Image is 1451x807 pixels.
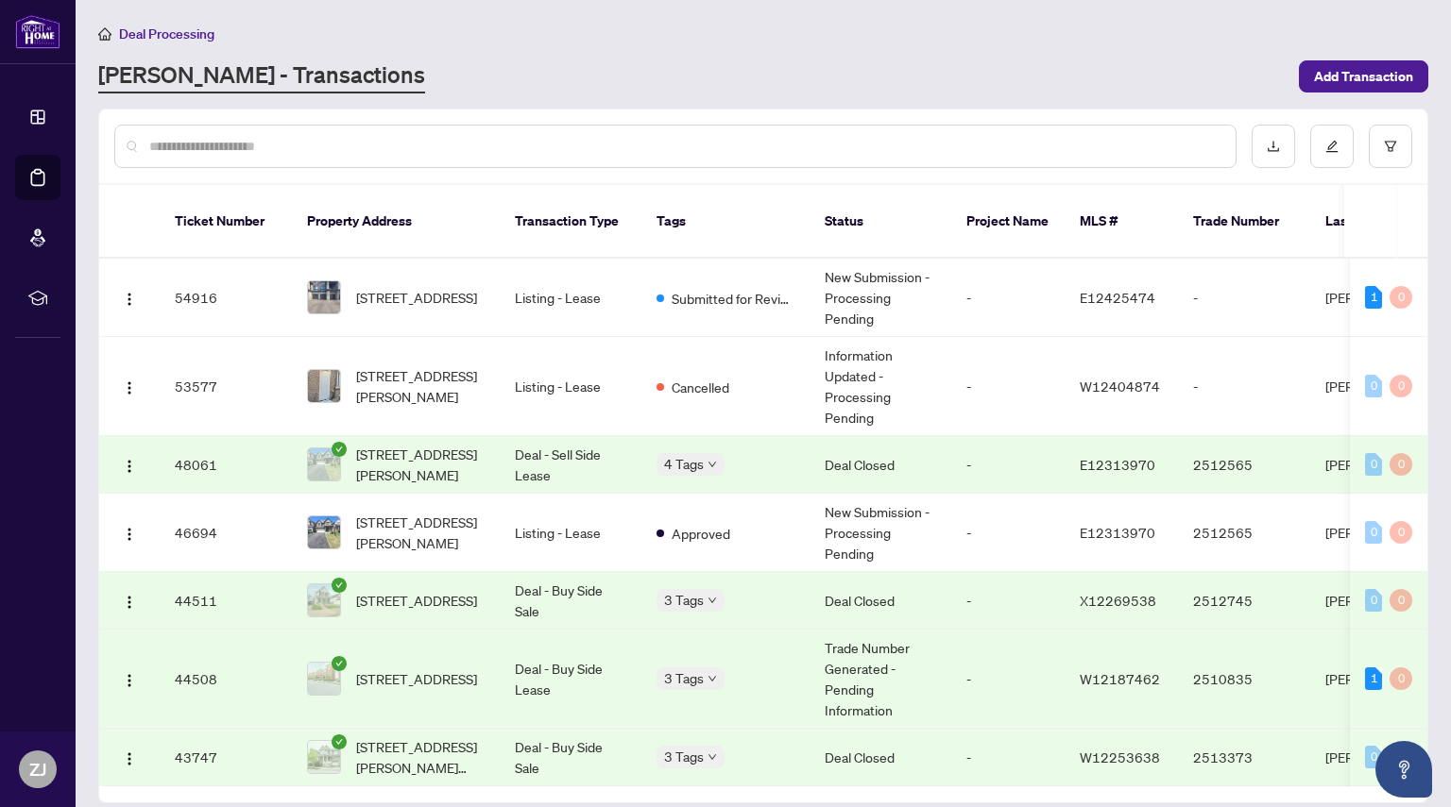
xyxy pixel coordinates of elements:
td: Deal - Buy Side Lease [500,630,641,729]
td: 2512565 [1178,436,1310,494]
td: - [1178,259,1310,337]
td: 2512745 [1178,572,1310,630]
td: 44508 [160,630,292,729]
span: check-circle [332,578,347,593]
div: 1 [1365,286,1382,309]
img: thumbnail-img [308,448,340,480]
span: check-circle [332,442,347,457]
td: - [951,337,1065,436]
span: [STREET_ADDRESS] [356,668,477,689]
td: Deal Closed [810,729,951,786]
div: 0 [1390,589,1412,612]
span: 3 Tags [664,589,704,611]
th: MLS # [1065,185,1178,259]
span: 3 Tags [664,746,704,767]
td: 48061 [160,436,292,494]
td: - [951,572,1065,630]
img: Logo [122,292,137,307]
td: Deal - Buy Side Sale [500,572,641,630]
img: Logo [122,673,137,688]
img: thumbnail-img [308,370,340,402]
span: 3 Tags [664,667,704,689]
div: 0 [1365,375,1382,397]
button: Logo [114,282,145,312]
span: Submitted for Review [672,288,794,309]
button: Logo [114,742,145,772]
td: 46694 [160,494,292,572]
span: [STREET_ADDRESS][PERSON_NAME] [356,365,485,407]
img: Logo [122,595,137,610]
div: 0 [1390,375,1412,397]
span: 4 Tags [664,453,704,475]
span: down [708,752,717,762]
span: [STREET_ADDRESS][PERSON_NAME] [356,444,485,485]
span: down [708,460,717,469]
td: Information Updated - Processing Pending [810,337,951,436]
td: 2513373 [1178,729,1310,786]
button: Add Transaction [1299,60,1428,92]
img: logo [15,14,60,49]
span: Cancelled [672,377,729,397]
th: Status [810,185,951,259]
img: thumbnail-img [308,741,340,773]
span: home [98,27,111,41]
td: - [1178,337,1310,436]
div: 0 [1365,521,1382,544]
span: X12269538 [1080,592,1156,609]
div: 0 [1365,589,1382,612]
img: Logo [122,380,137,395]
td: - [951,259,1065,337]
td: New Submission - Processing Pending [810,259,951,337]
td: Deal Closed [810,436,951,494]
img: thumbnail-img [308,584,340,616]
span: down [708,596,717,605]
th: Tags [641,185,810,259]
span: edit [1325,140,1339,153]
span: download [1267,140,1280,153]
button: Logo [114,664,145,694]
button: Open asap [1375,741,1432,798]
td: Deal - Sell Side Lease [500,436,641,494]
td: Deal Closed [810,572,951,630]
div: 0 [1390,667,1412,690]
span: [STREET_ADDRESS] [356,590,477,611]
span: ZJ [29,756,46,782]
td: 2510835 [1178,630,1310,729]
td: - [951,494,1065,572]
th: Trade Number [1178,185,1310,259]
td: 54916 [160,259,292,337]
td: Listing - Lease [500,259,641,337]
span: W12187462 [1080,670,1160,687]
span: Add Transaction [1314,61,1413,92]
div: 0 [1365,453,1382,476]
button: Logo [114,449,145,479]
div: 0 [1390,453,1412,476]
span: W12404874 [1080,378,1160,395]
button: edit [1310,125,1354,168]
div: 0 [1390,521,1412,544]
img: Logo [122,751,137,766]
td: 43747 [160,729,292,786]
span: [STREET_ADDRESS][PERSON_NAME] [356,512,485,553]
span: [STREET_ADDRESS] [356,287,477,308]
span: down [708,674,717,683]
span: E12425474 [1080,289,1155,306]
span: Deal Processing [119,25,214,42]
td: - [951,630,1065,729]
th: Project Name [951,185,1065,259]
th: Transaction Type [500,185,641,259]
img: thumbnail-img [308,663,340,695]
img: thumbnail-img [308,281,340,313]
td: 2512565 [1178,494,1310,572]
img: Logo [122,459,137,474]
span: check-circle [332,734,347,749]
div: 0 [1365,746,1382,768]
a: [PERSON_NAME] - Transactions [98,59,425,93]
td: New Submission - Processing Pending [810,494,951,572]
button: download [1252,125,1295,168]
span: filter [1384,140,1397,153]
span: W12253638 [1080,748,1160,765]
div: 0 [1390,286,1412,309]
img: thumbnail-img [308,516,340,548]
td: Listing - Lease [500,494,641,572]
